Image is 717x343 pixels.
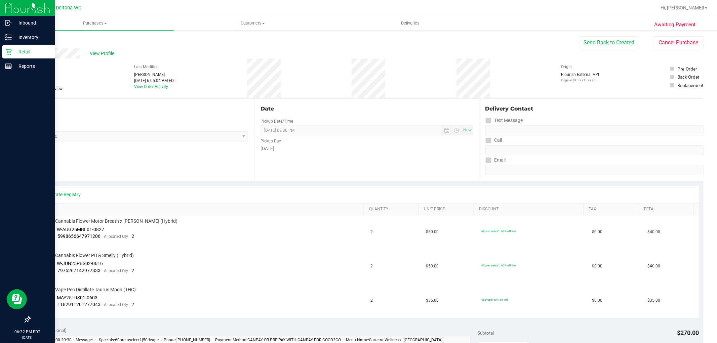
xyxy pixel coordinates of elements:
span: $270.00 [677,329,699,336]
span: 5998656647971206 [58,233,101,239]
span: 7975267142977333 [58,268,101,273]
span: Allocated Qty [104,302,128,307]
div: [DATE] [261,145,473,152]
iframe: Resource center [7,289,27,309]
label: Text Message [485,116,523,125]
span: 60premselect1: 60% off line [481,264,516,267]
div: Date [261,105,473,113]
a: Quantity [369,207,416,212]
label: Pickup Date/Time [261,118,293,124]
p: [DATE] [3,335,52,340]
span: 2 [371,263,373,269]
span: W-JUN25PBS02-0616 [57,261,103,266]
input: Format: (999) 999-9999 [485,125,704,135]
div: Back Order [677,74,700,80]
div: Location [30,105,248,113]
label: Last Modified [134,64,159,70]
p: Reports [12,62,52,70]
button: Cancel Purchase [653,36,704,49]
a: View Order Activity [134,84,168,89]
span: 2 [371,297,373,304]
a: Customers [174,16,331,30]
span: Allocated Qty [104,234,128,239]
span: $0.00 [592,297,602,304]
input: Format: (999) 999-9999 [485,145,704,155]
inline-svg: Reports [5,63,12,70]
a: Deliveries [331,16,489,30]
a: Discount [479,207,581,212]
span: Deltona WC [56,5,81,11]
span: 2 [371,229,373,235]
span: Hi, [PERSON_NAME]! [661,5,704,10]
span: $0.00 [592,263,602,269]
a: Purchases [16,16,174,30]
a: View State Registry [41,191,81,198]
span: Purchases [16,20,174,26]
span: $35.00 [426,297,439,304]
label: Pickup Day [261,138,281,144]
a: Total [644,207,691,212]
span: View Profile [90,50,117,57]
label: Call [485,135,502,145]
a: SKU [40,207,361,212]
span: W-AUG25MBL01-0827 [57,227,105,232]
div: Delivery Contact [485,105,704,113]
span: Subtotal [477,330,494,336]
button: Send Back to Created [579,36,639,49]
span: 2 [132,268,134,273]
span: 1182911201277043 [58,302,101,307]
span: 50dvape: 50% off line [481,298,508,301]
p: Inbound [12,19,52,27]
inline-svg: Inventory [5,34,12,41]
span: Customers [174,20,331,26]
div: Pre-Order [677,66,697,72]
span: $40.00 [647,229,660,235]
a: Unit Price [424,207,471,212]
span: Allocated Qty [104,268,128,273]
p: Retail [12,48,52,56]
span: $35.00 [647,297,660,304]
span: FT 3.5g Cannabis Flower Motor Breath x [PERSON_NAME] (Hybrid) [39,218,178,224]
span: $50.00 [426,229,439,235]
inline-svg: Retail [5,48,12,55]
div: Replacement [677,82,703,89]
div: [PERSON_NAME] [134,72,176,78]
span: FT 0.3g Vape Pen Distillate Taurus Moon (THC) [39,287,136,293]
p: Original ID: 327132978 [561,78,599,83]
span: 60premselect1: 60% off line [481,229,516,233]
p: Inventory [12,33,52,41]
span: MAY25TRS01-0603 [57,295,98,300]
div: Flourish External API [561,72,599,83]
span: 2 [132,233,134,239]
span: $40.00 [647,263,660,269]
span: Deliveries [392,20,429,26]
p: 06:32 PM EDT [3,329,52,335]
div: [DATE] 6:05:04 PM EDT [134,78,176,84]
label: Origin [561,64,572,70]
inline-svg: Inbound [5,19,12,26]
span: Awaiting Payment [654,21,695,29]
span: FT 3.5g Cannabis Flower PB & Smelly (Hybrid) [39,252,134,259]
span: $0.00 [592,229,602,235]
label: Email [485,155,506,165]
span: 2 [132,302,134,307]
span: $50.00 [426,263,439,269]
a: Tax [589,207,636,212]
